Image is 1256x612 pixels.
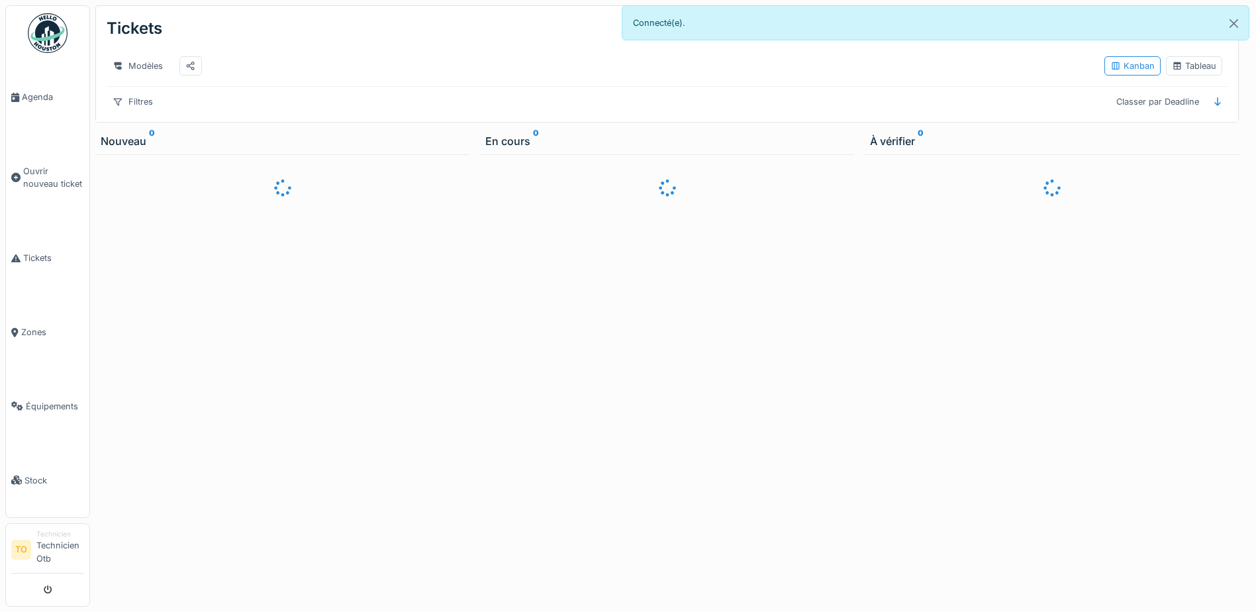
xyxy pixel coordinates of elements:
div: Tickets [107,11,162,46]
li: TO [11,540,31,560]
sup: 0 [533,133,539,149]
div: À vérifier [870,133,1233,149]
div: Nouveau [101,133,464,149]
sup: 0 [918,133,924,149]
a: TO TechnicienTechnicien Otb [11,529,84,574]
span: Tickets [23,252,84,264]
a: Ouvrir nouveau ticket [6,134,89,221]
img: Badge_color-CXgf-gQk.svg [28,13,68,53]
a: Stock [6,443,89,517]
div: Technicien [36,529,84,539]
div: En cours [485,133,849,149]
div: Modèles [107,56,169,76]
button: Close [1219,6,1249,41]
a: Agenda [6,60,89,134]
span: Stock [24,474,84,487]
span: Ouvrir nouveau ticket [23,165,84,190]
sup: 0 [149,133,155,149]
div: Filtres [107,92,159,111]
div: Kanban [1110,60,1155,72]
span: Agenda [22,91,84,103]
div: Connecté(e). [622,5,1250,40]
li: Technicien Otb [36,529,84,570]
a: Équipements [6,369,89,443]
a: Zones [6,295,89,370]
div: Classer par Deadline [1110,92,1205,111]
span: Zones [21,326,84,338]
span: Équipements [26,400,84,413]
div: Tableau [1172,60,1216,72]
a: Tickets [6,221,89,295]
